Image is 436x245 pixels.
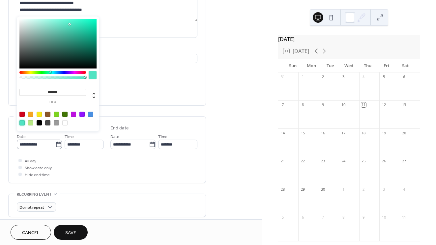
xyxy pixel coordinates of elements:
div: 21 [280,159,285,164]
div: Mon [302,59,321,72]
div: 1 [300,74,305,79]
span: Save [65,230,76,236]
div: End date [110,125,129,132]
div: 10 [341,102,346,107]
span: Hide end time [25,172,50,178]
div: 8 [300,102,305,107]
span: Date [17,133,26,140]
span: Time [65,133,74,140]
div: Sun [283,59,302,72]
div: 3 [341,74,346,79]
div: Fri [377,59,396,72]
div: [DATE] [278,35,420,43]
div: 20 [402,130,407,135]
div: 5 [280,215,285,220]
div: 4 [361,74,366,79]
div: #8B572A [45,112,50,117]
div: 13 [402,102,407,107]
div: 14 [280,130,285,135]
div: 18 [361,130,366,135]
div: 2 [361,187,366,192]
div: 27 [402,159,407,164]
span: Recurring event [17,191,52,198]
div: 7 [280,102,285,107]
span: Do not repeat [19,204,44,211]
div: #BD10E0 [71,112,76,117]
div: 15 [300,130,305,135]
div: Tue [321,59,340,72]
div: 2 [321,74,326,79]
div: 26 [381,159,386,164]
div: 6 [300,215,305,220]
div: 25 [361,159,366,164]
div: 4 [402,187,407,192]
div: #9013FE [79,112,85,117]
div: 22 [300,159,305,164]
div: Wed [339,59,358,72]
div: 3 [381,187,386,192]
div: #7ED321 [54,112,59,117]
div: #9B9B9B [54,120,59,125]
div: 17 [341,130,346,135]
div: 31 [280,74,285,79]
div: 9 [321,102,326,107]
div: #417505 [62,112,68,117]
div: 9 [361,215,366,220]
div: #4A4A4A [45,120,50,125]
div: 24 [341,159,346,164]
button: Save [54,225,88,240]
div: 16 [321,130,326,135]
div: 23 [321,159,326,164]
div: #4A90E2 [88,112,93,117]
div: #F8E71C [37,112,42,117]
div: 8 [341,215,346,220]
span: Time [158,133,167,140]
span: Cancel [22,230,40,236]
div: #50E3C2 [19,120,25,125]
div: #FFFFFF [62,120,68,125]
div: 30 [321,187,326,192]
div: Location [17,46,196,53]
div: 11 [402,215,407,220]
div: 10 [381,215,386,220]
div: 7 [321,215,326,220]
div: 5 [381,74,386,79]
div: 19 [381,130,386,135]
span: All day [25,158,36,165]
button: Cancel [11,225,51,240]
div: Start date [17,125,37,132]
div: #B8E986 [28,120,33,125]
div: #000000 [37,120,42,125]
div: 11 [361,102,366,107]
div: Thu [358,59,377,72]
div: Sat [396,59,415,72]
div: 6 [402,74,407,79]
div: #F5A623 [28,112,33,117]
div: 29 [300,187,305,192]
div: 12 [381,102,386,107]
label: hex [19,100,86,104]
div: #D0021B [19,112,25,117]
div: 28 [280,187,285,192]
span: Date [110,133,119,140]
div: 1 [341,187,346,192]
span: Show date only [25,165,52,172]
